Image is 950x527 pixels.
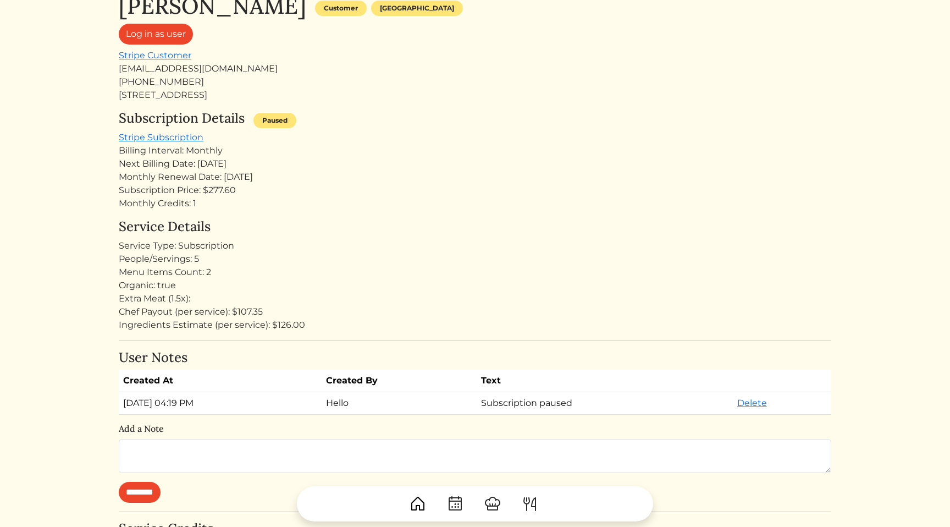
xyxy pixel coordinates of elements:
div: People/Servings: 5 [119,252,831,266]
div: Billing Interval: Monthly [119,144,831,157]
div: Chef Payout (per service): $107.35 [119,305,831,319]
div: Next Billing Date: [DATE] [119,157,831,171]
img: ForkKnife-55491504ffdb50bab0c1e09e7649658475375261d09fd45db06cec23bce548bf.svg [521,495,539,513]
th: Created By [322,370,477,392]
div: Monthly Credits: 1 [119,197,831,210]
div: [PHONE_NUMBER] [119,75,831,89]
img: CalendarDots-5bcf9d9080389f2a281d69619e1c85352834be518fbc73d9501aef674afc0d57.svg [446,495,464,513]
a: Delete [737,398,767,408]
div: [EMAIL_ADDRESS][DOMAIN_NAME] [119,62,831,75]
td: Subscription paused [477,392,733,415]
td: [DATE] 04:19 PM [119,392,322,415]
div: [STREET_ADDRESS] [119,89,831,102]
a: Stripe Customer [119,50,191,61]
h4: Subscription Details [119,111,245,127]
img: ChefHat-a374fb509e4f37eb0702ca99f5f64f3b6956810f32a249b33092029f8484b388.svg [484,495,501,513]
div: Customer [315,1,367,16]
div: Service Type: Subscription [119,239,831,252]
h4: User Notes [119,350,831,366]
div: Subscription Price: $277.60 [119,184,831,197]
div: [GEOGRAPHIC_DATA] [371,1,463,16]
div: Ingredients Estimate (per service): $126.00 [119,319,831,332]
div: Extra Meat (1.5x): [119,292,831,305]
div: Paused [253,113,296,128]
th: Created At [119,370,322,392]
a: Stripe Subscription [119,132,203,142]
th: Text [477,370,733,392]
div: Organic: true [119,279,831,292]
div: Monthly Renewal Date: [DATE] [119,171,831,184]
a: Log in as user [119,24,193,45]
h6: Add a Note [119,424,831,434]
div: Menu Items Count: 2 [119,266,831,279]
td: Hello [322,392,477,415]
h4: Service Details [119,219,831,235]
img: House-9bf13187bcbb5817f509fe5e7408150f90897510c4275e13d0d5fca38e0b5951.svg [409,495,427,513]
